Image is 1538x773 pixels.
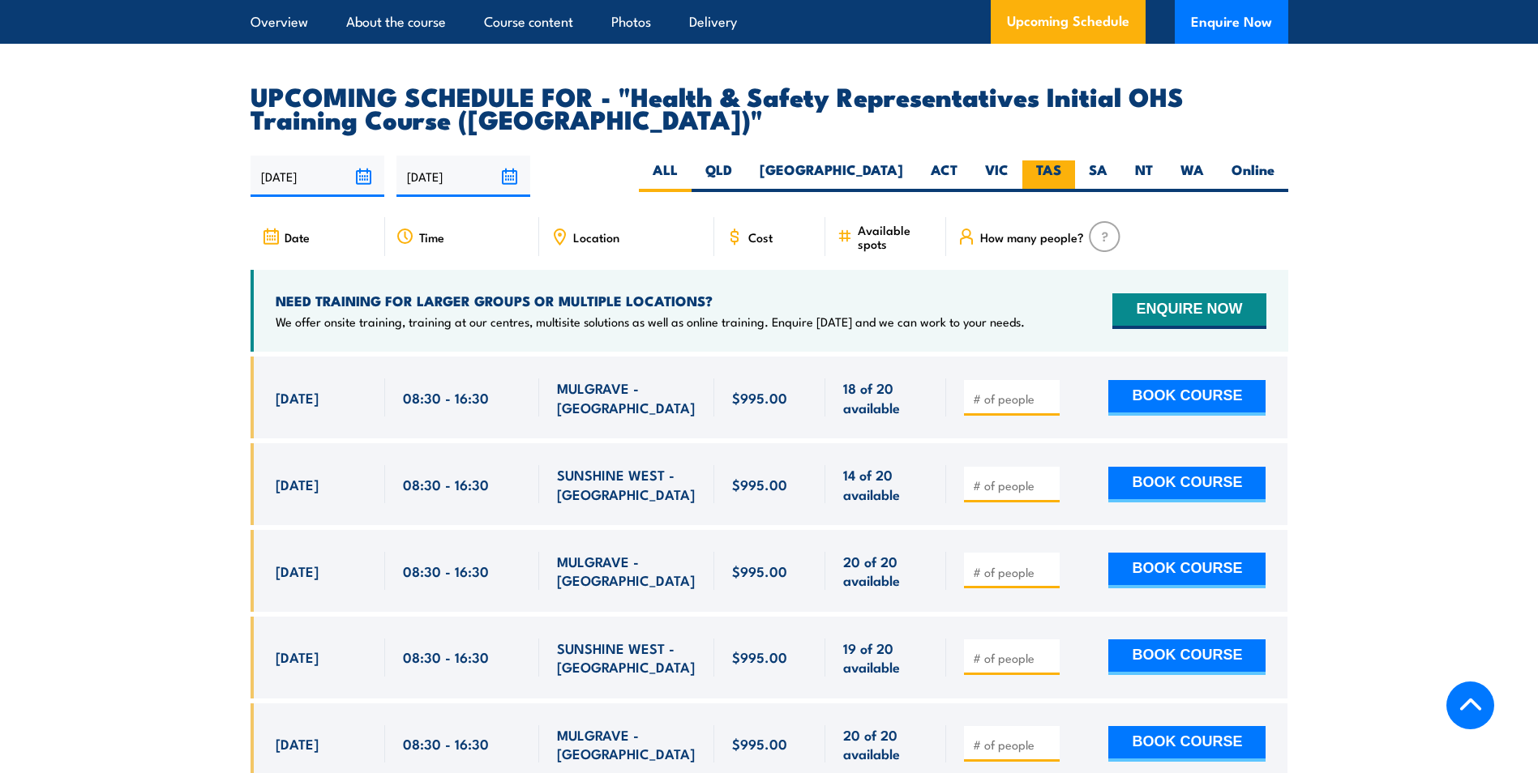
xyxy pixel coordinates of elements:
[403,388,489,407] span: 08:30 - 16:30
[419,230,444,244] span: Time
[276,314,1025,330] p: We offer onsite training, training at our centres, multisite solutions as well as online training...
[692,160,746,192] label: QLD
[973,737,1054,753] input: # of people
[573,230,619,244] span: Location
[980,230,1084,244] span: How many people?
[746,160,917,192] label: [GEOGRAPHIC_DATA]
[1108,467,1266,502] button: BOOK COURSE
[732,562,787,580] span: $995.00
[251,156,384,197] input: From date
[1075,160,1121,192] label: SA
[1022,160,1075,192] label: TAS
[276,647,319,666] span: [DATE]
[251,84,1288,130] h2: UPCOMING SCHEDULE FOR - "Health & Safety Representatives Initial OHS Training Course ([GEOGRAPHIC...
[973,564,1054,580] input: # of people
[276,388,319,407] span: [DATE]
[557,465,696,503] span: SUNSHINE WEST - [GEOGRAPHIC_DATA]
[403,734,489,753] span: 08:30 - 16:30
[396,156,530,197] input: To date
[843,725,928,763] span: 20 of 20 available
[732,388,787,407] span: $995.00
[973,391,1054,407] input: # of people
[1108,726,1266,762] button: BOOK COURSE
[1108,553,1266,588] button: BOOK COURSE
[1108,639,1266,675] button: BOOK COURSE
[276,475,319,493] span: [DATE]
[1167,160,1218,192] label: WA
[1112,293,1266,329] button: ENQUIRE NOW
[557,378,696,416] span: MULGRAVE - [GEOGRAPHIC_DATA]
[403,647,489,666] span: 08:30 - 16:30
[403,475,489,493] span: 08:30 - 16:30
[557,638,696,677] span: SUNSHINE WEST - [GEOGRAPHIC_DATA]
[732,475,787,493] span: $995.00
[858,223,935,250] span: Available spots
[917,160,971,192] label: ACT
[276,734,319,753] span: [DATE]
[285,230,310,244] span: Date
[1121,160,1167,192] label: NT
[557,725,696,763] span: MULGRAVE - [GEOGRAPHIC_DATA]
[748,230,773,244] span: Cost
[843,378,928,416] span: 18 of 20 available
[1108,380,1266,416] button: BOOK COURSE
[557,552,696,590] span: MULGRAVE - [GEOGRAPHIC_DATA]
[843,465,928,503] span: 14 of 20 available
[403,562,489,580] span: 08:30 - 16:30
[639,160,692,192] label: ALL
[732,734,787,753] span: $995.00
[843,638,928,677] span: 19 of 20 available
[973,477,1054,493] input: # of people
[732,647,787,666] span: $995.00
[276,292,1025,310] h4: NEED TRAINING FOR LARGER GROUPS OR MULTIPLE LOCATIONS?
[843,552,928,590] span: 20 of 20 available
[1218,160,1288,192] label: Online
[971,160,1022,192] label: VIC
[276,562,319,580] span: [DATE]
[973,650,1054,666] input: # of people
